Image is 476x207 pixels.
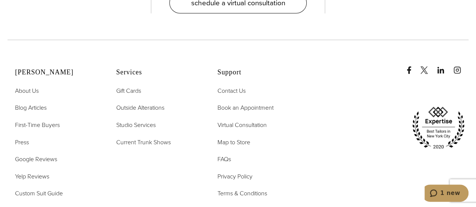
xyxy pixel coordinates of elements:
span: First-Time Buyers [15,121,60,129]
h2: Services [116,68,199,77]
a: Outside Alterations [116,103,164,113]
a: Terms & Conditions [217,189,267,198]
span: Studio Services [116,121,156,129]
span: Virtual Consultation [217,121,267,129]
a: Map to Store [217,137,250,147]
h2: [PERSON_NAME] [15,68,97,77]
span: Gift Cards [116,86,141,95]
span: About Us [15,86,39,95]
a: Custom Suit Guide [15,189,63,198]
nav: Alan David Footer Nav [15,86,97,198]
a: Facebook [405,59,419,74]
a: Virtual Consultation [217,120,267,130]
a: Press [15,137,29,147]
img: expertise, best tailors in new york city 2020 [408,104,468,152]
a: Yelp Reviews [15,172,49,181]
a: Blog Articles [15,103,47,113]
iframe: Opens a widget where you can chat to one of our agents [424,184,468,203]
a: x/twitter [420,59,435,74]
a: Google Reviews [15,154,57,164]
h2: Support [217,68,300,77]
a: Studio Services [116,120,156,130]
span: Outside Alterations [116,103,164,112]
a: linkedin [437,59,452,74]
span: Privacy Policy [217,172,252,181]
span: Contact Us [217,86,246,95]
span: Terms & Conditions [217,189,267,198]
a: First-Time Buyers [15,120,60,130]
a: instagram [453,59,468,74]
a: Book an Appointment [217,103,274,113]
a: Contact Us [217,86,246,96]
span: Yelp Reviews [15,172,49,181]
a: Privacy Policy [217,172,252,181]
a: FAQs [217,154,231,164]
span: Blog Articles [15,103,47,112]
nav: Services Footer Nav [116,86,199,147]
a: About Us [15,86,39,96]
a: Current Trunk Shows [116,137,171,147]
span: Custom Suit Guide [15,189,63,198]
a: Gift Cards [116,86,141,96]
span: Book an Appointment [217,103,274,112]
